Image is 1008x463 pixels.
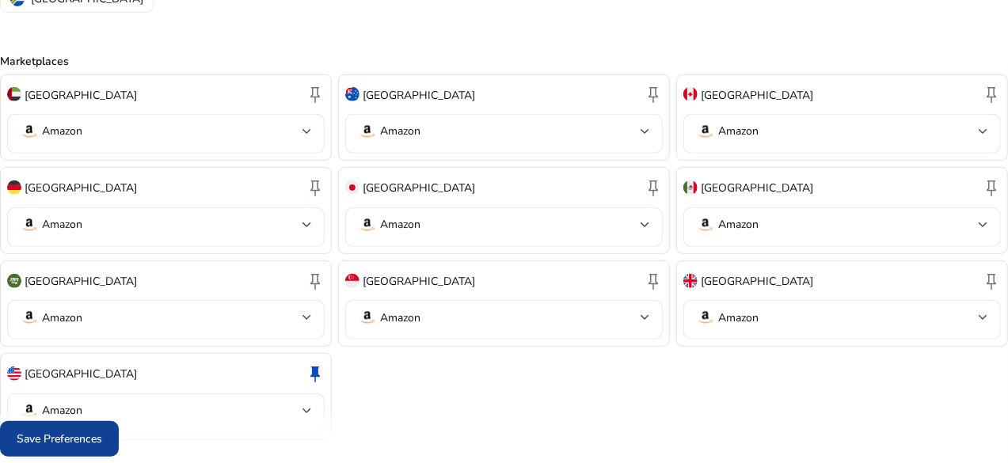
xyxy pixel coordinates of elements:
[683,274,698,288] img: uk.svg
[42,404,82,418] p: Amazon
[306,85,325,104] span: keep
[7,366,21,381] img: us.svg
[20,401,39,420] img: amazon.svg
[25,273,137,290] p: [GEOGRAPHIC_DATA]
[17,431,102,447] span: Save Preferences
[683,87,698,101] img: ca.svg
[345,87,359,101] img: au.svg
[982,85,1001,104] span: keep
[345,180,359,195] img: jp.svg
[20,308,39,327] img: amazon.svg
[718,124,759,139] p: Amazon
[718,311,759,325] p: Amazon
[644,271,663,290] span: keep
[42,124,82,139] p: Amazon
[701,180,813,196] p: [GEOGRAPHIC_DATA]
[7,274,21,288] img: sa.svg
[25,180,137,196] p: [GEOGRAPHIC_DATA]
[358,215,377,234] img: amazon.svg
[696,308,715,327] img: amazon.svg
[306,271,325,290] span: keep
[363,273,475,290] p: [GEOGRAPHIC_DATA]
[7,180,21,195] img: de.svg
[701,273,813,290] p: [GEOGRAPHIC_DATA]
[696,122,715,141] img: amazon.svg
[644,85,663,104] span: keep
[718,218,759,232] p: Amazon
[380,218,420,232] p: Amazon
[982,271,1001,290] span: keep
[380,311,420,325] p: Amazon
[42,311,82,325] p: Amazon
[701,87,813,104] p: [GEOGRAPHIC_DATA]
[20,122,39,141] img: amazon.svg
[7,87,21,101] img: ae.svg
[380,124,420,139] p: Amazon
[696,215,715,234] img: amazon.svg
[358,308,377,327] img: amazon.svg
[306,178,325,197] span: keep
[306,364,325,383] span: keep
[982,178,1001,197] span: keep
[683,180,698,195] img: mx.svg
[25,366,137,382] p: [GEOGRAPHIC_DATA]
[42,218,82,232] p: Amazon
[363,180,475,196] p: [GEOGRAPHIC_DATA]
[358,122,377,141] img: amazon.svg
[25,87,137,104] p: [GEOGRAPHIC_DATA]
[644,178,663,197] span: keep
[363,87,475,104] p: [GEOGRAPHIC_DATA]
[345,274,359,288] img: sg.svg
[20,215,39,234] img: amazon.svg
